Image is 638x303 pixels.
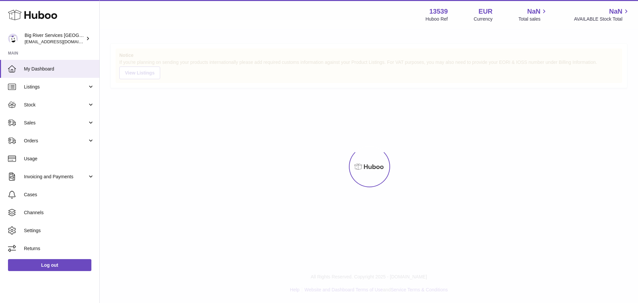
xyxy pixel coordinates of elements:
span: Invoicing and Payments [24,174,87,180]
div: Big River Services [GEOGRAPHIC_DATA] [25,32,84,45]
span: [EMAIL_ADDRESS][DOMAIN_NAME] [25,39,98,44]
span: NaN [527,7,540,16]
span: Settings [24,227,94,234]
span: My Dashboard [24,66,94,72]
img: internalAdmin-13539@internal.huboo.com [8,34,18,44]
strong: EUR [478,7,492,16]
span: Total sales [518,16,548,22]
div: Currency [474,16,493,22]
span: Channels [24,210,94,216]
a: Log out [8,259,91,271]
div: Huboo Ref [426,16,448,22]
span: Returns [24,245,94,252]
a: NaN Total sales [518,7,548,22]
strong: 13539 [429,7,448,16]
span: NaN [609,7,622,16]
span: Listings [24,84,87,90]
span: Stock [24,102,87,108]
span: Orders [24,138,87,144]
a: NaN AVAILABLE Stock Total [574,7,630,22]
span: Usage [24,156,94,162]
span: Sales [24,120,87,126]
span: AVAILABLE Stock Total [574,16,630,22]
span: Cases [24,192,94,198]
